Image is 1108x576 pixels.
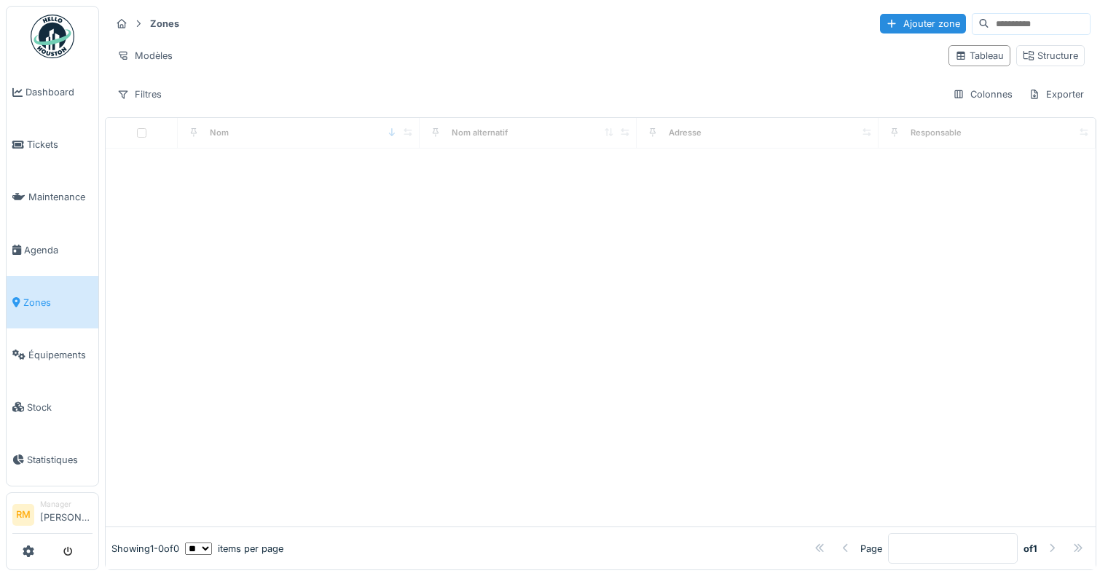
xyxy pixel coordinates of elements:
span: Équipements [28,348,93,362]
a: Équipements [7,328,98,381]
div: Tableau [955,49,1004,63]
a: Stock [7,381,98,433]
a: RM Manager[PERSON_NAME] [12,499,93,534]
span: Dashboard [25,85,93,99]
span: Statistiques [27,453,93,467]
a: Zones [7,276,98,328]
a: Maintenance [7,171,98,224]
img: Badge_color-CXgf-gQk.svg [31,15,74,58]
strong: Zones [144,17,185,31]
div: Colonnes [946,84,1019,105]
span: Tickets [27,138,93,151]
div: Responsable [911,127,962,139]
li: [PERSON_NAME] [40,499,93,530]
strong: of 1 [1023,542,1037,556]
div: Page [860,542,882,556]
span: Stock [27,401,93,414]
span: Zones [23,296,93,309]
div: Nom alternatif [452,127,508,139]
div: Modèles [111,45,179,66]
div: Nom [210,127,229,139]
div: Adresse [669,127,702,139]
li: RM [12,504,34,526]
a: Tickets [7,119,98,171]
div: Manager [40,499,93,510]
span: Agenda [24,243,93,257]
span: Maintenance [28,190,93,204]
a: Agenda [7,224,98,276]
div: Structure [1023,49,1078,63]
a: Dashboard [7,66,98,119]
div: Showing 1 - 0 of 0 [111,542,179,556]
a: Statistiques [7,433,98,486]
div: Exporter [1022,84,1091,105]
div: items per page [185,542,283,556]
div: Filtres [111,84,168,105]
div: Ajouter zone [880,14,966,33]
